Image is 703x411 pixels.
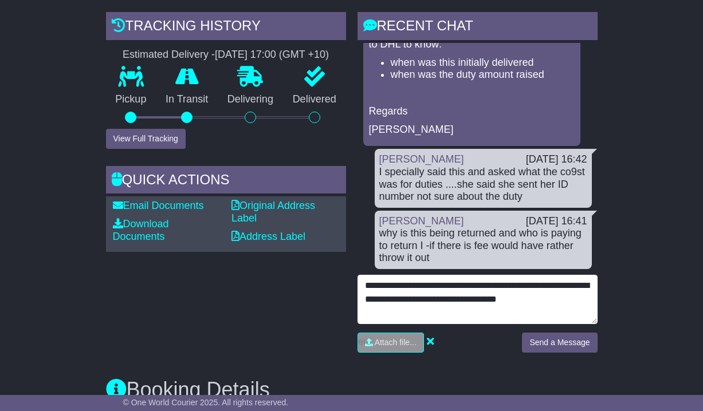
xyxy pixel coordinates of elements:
[283,93,346,106] p: Delivered
[522,333,597,353] button: Send a Message
[526,153,587,166] div: [DATE] 16:42
[526,215,587,228] div: [DATE] 16:41
[106,93,156,106] p: Pickup
[391,57,576,69] li: when was this initially delivered
[218,93,283,106] p: Delivering
[391,69,576,81] li: when was the duty amount raised
[106,378,598,401] h3: Booking Details
[156,93,218,106] p: In Transit
[106,49,346,61] div: Estimated Delivery -
[231,231,305,242] a: Address Label
[358,12,598,43] div: RECENT CHAT
[379,227,587,264] div: why is this being returned and who is paying to return I -if there is fee would have rather throw...
[369,124,575,136] p: [PERSON_NAME]
[379,215,464,227] a: [PERSON_NAME]
[231,200,315,224] a: Original Address Label
[369,105,575,118] p: Regards
[113,200,204,211] a: Email Documents
[106,12,346,43] div: Tracking history
[106,129,186,149] button: View Full Tracking
[379,166,587,203] div: I specially said this and asked what the co9st was for duties ....she said she sent her ID number...
[113,218,169,242] a: Download Documents
[123,398,289,407] span: © One World Courier 2025. All rights reserved.
[106,166,346,197] div: Quick Actions
[379,153,464,165] a: [PERSON_NAME]
[215,49,329,61] div: [DATE] 17:00 (GMT +10)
